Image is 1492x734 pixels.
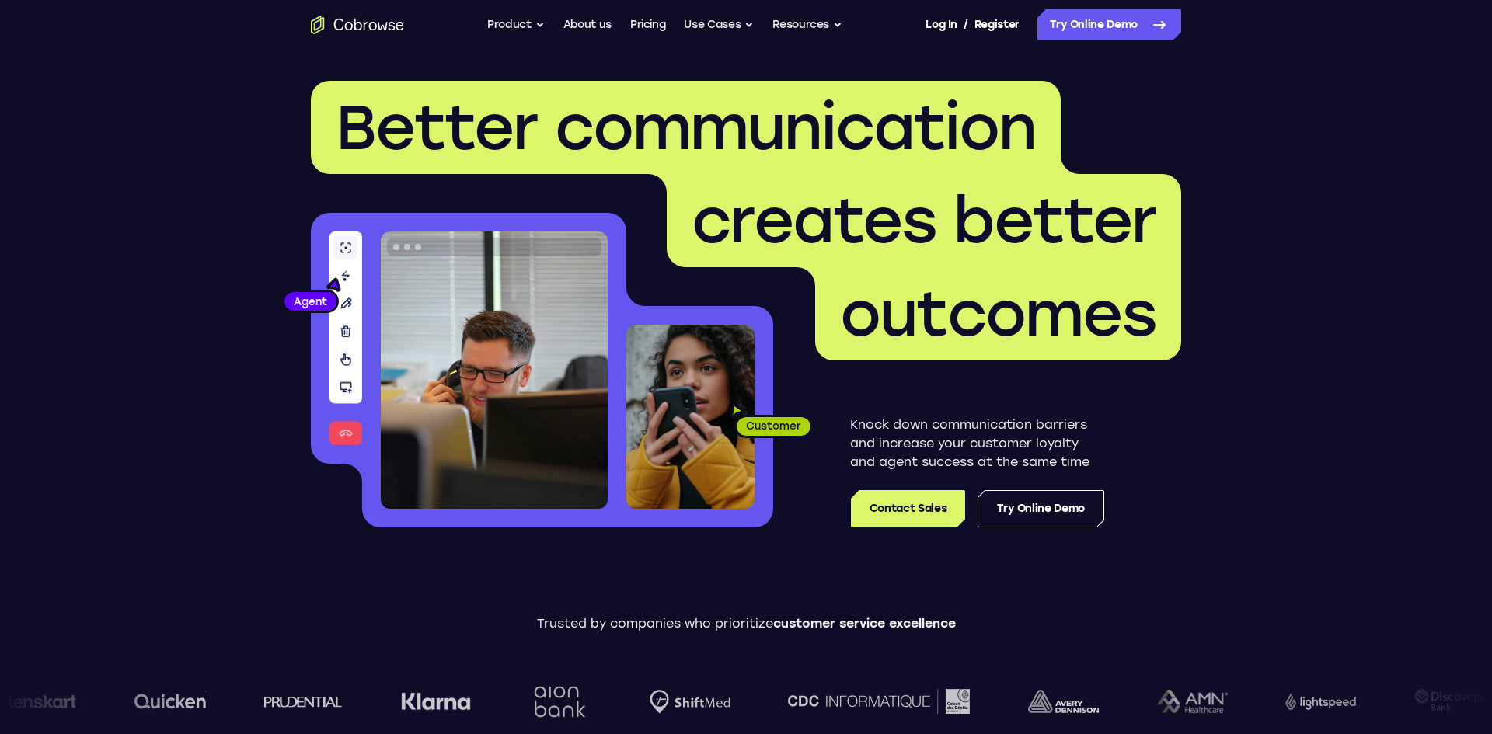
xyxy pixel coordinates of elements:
span: Better communication [336,90,1036,165]
button: Product [487,9,545,40]
img: Lightspeed [1285,693,1355,709]
img: prudential [263,695,342,708]
a: Log In [926,9,957,40]
a: About us [563,9,612,40]
button: Use Cases [684,9,754,40]
button: Resources [772,9,842,40]
img: A customer support agent talking on the phone [381,231,608,509]
a: Try Online Demo [1037,9,1181,40]
a: Contact Sales [851,490,965,527]
img: Shiftmed [649,690,730,714]
img: CDC Informatique [787,689,969,713]
img: AMN Healthcare [1156,690,1226,714]
a: Try Online Demo [978,490,1104,527]
span: customer service excellence [773,616,956,631]
span: outcomes [840,277,1156,351]
img: Aion Bank [528,670,591,733]
a: Go to the home page [311,16,404,34]
a: Pricing [630,9,666,40]
span: creates better [692,183,1156,258]
img: Klarna [400,692,470,711]
a: Register [974,9,1020,40]
span: / [964,16,968,34]
p: Knock down communication barriers and increase your customer loyalty and agent success at the sam... [850,416,1104,471]
img: A customer holding their phone [626,325,755,509]
img: avery-dennison [1027,690,1098,713]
